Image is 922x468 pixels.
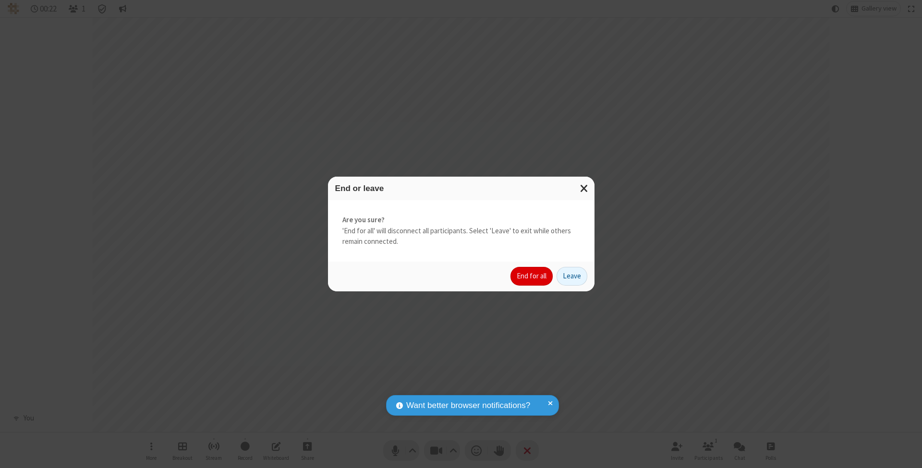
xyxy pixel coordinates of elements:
[406,399,530,412] span: Want better browser notifications?
[328,200,594,262] div: 'End for all' will disconnect all participants. Select 'Leave' to exit while others remain connec...
[574,177,594,200] button: Close modal
[335,184,587,193] h3: End or leave
[510,267,553,286] button: End for all
[342,215,580,226] strong: Are you sure?
[557,267,587,286] button: Leave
